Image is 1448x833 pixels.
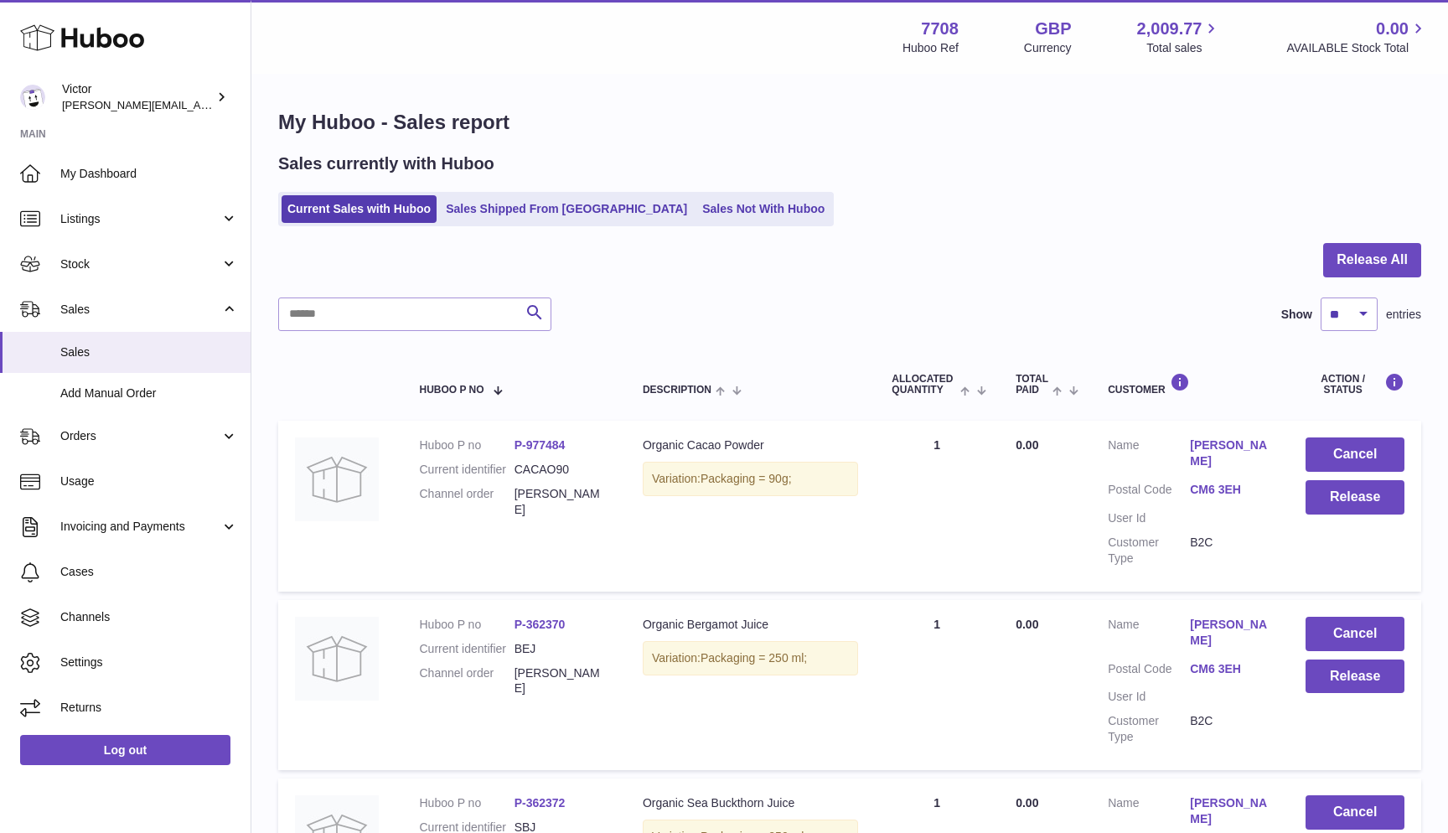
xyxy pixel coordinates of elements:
[643,795,858,811] div: Organic Sea Buckthorn Juice
[1108,482,1190,502] dt: Postal Code
[1016,796,1038,810] span: 0.00
[1306,660,1404,694] button: Release
[1306,373,1404,396] div: Action / Status
[1286,40,1428,56] span: AVAILABLE Stock Total
[60,564,238,580] span: Cases
[20,85,45,110] img: victor@erbology.co
[1306,437,1404,472] button: Cancel
[1146,40,1221,56] span: Total sales
[515,641,609,657] dd: BEJ
[875,421,999,591] td: 1
[1190,713,1272,745] dd: B2C
[419,437,514,453] dt: Huboo P no
[60,344,238,360] span: Sales
[515,665,609,697] dd: [PERSON_NAME]
[62,98,336,111] span: [PERSON_NAME][EMAIL_ADDRESS][DOMAIN_NAME]
[643,385,711,396] span: Description
[515,486,609,518] dd: [PERSON_NAME]
[60,519,220,535] span: Invoicing and Payments
[701,651,807,665] span: Packaging = 250 ml;
[1024,40,1072,56] div: Currency
[1286,18,1428,56] a: 0.00 AVAILABLE Stock Total
[62,81,213,113] div: Victor
[295,617,379,701] img: no-photo.jpg
[1190,535,1272,567] dd: B2C
[1190,437,1272,469] a: [PERSON_NAME]
[921,18,959,40] strong: 7708
[1281,307,1312,323] label: Show
[1035,18,1071,40] strong: GBP
[1137,18,1222,56] a: 2,009.77 Total sales
[1108,713,1190,745] dt: Customer Type
[60,700,238,716] span: Returns
[643,462,858,496] div: Variation:
[60,609,238,625] span: Channels
[1108,510,1190,526] dt: User Id
[892,374,955,396] span: ALLOCATED Quantity
[419,641,514,657] dt: Current identifier
[278,153,494,175] h2: Sales currently with Huboo
[875,600,999,770] td: 1
[419,462,514,478] dt: Current identifier
[1108,689,1190,705] dt: User Id
[515,438,566,452] a: P-977484
[60,256,220,272] span: Stock
[60,654,238,670] span: Settings
[1016,438,1038,452] span: 0.00
[278,109,1421,136] h1: My Huboo - Sales report
[419,486,514,518] dt: Channel order
[1190,661,1272,677] a: CM6 3EH
[1108,795,1190,831] dt: Name
[1376,18,1409,40] span: 0.00
[60,211,220,227] span: Listings
[1108,373,1272,396] div: Customer
[1016,374,1048,396] span: Total paid
[1108,535,1190,567] dt: Customer Type
[1190,617,1272,649] a: [PERSON_NAME]
[515,462,609,478] dd: CACAO90
[701,472,792,485] span: Packaging = 90g;
[419,665,514,697] dt: Channel order
[643,437,858,453] div: Organic Cacao Powder
[20,735,230,765] a: Log out
[1323,243,1421,277] button: Release All
[60,166,238,182] span: My Dashboard
[902,40,959,56] div: Huboo Ref
[643,617,858,633] div: Organic Bergamot Juice
[1386,307,1421,323] span: entries
[643,641,858,675] div: Variation:
[1108,437,1190,473] dt: Name
[295,437,379,521] img: no-photo.jpg
[419,617,514,633] dt: Huboo P no
[1306,795,1404,830] button: Cancel
[60,385,238,401] span: Add Manual Order
[1190,482,1272,498] a: CM6 3EH
[515,796,566,810] a: P-362372
[60,302,220,318] span: Sales
[60,428,220,444] span: Orders
[1137,18,1202,40] span: 2,009.77
[440,195,693,223] a: Sales Shipped From [GEOGRAPHIC_DATA]
[1016,618,1038,631] span: 0.00
[1306,480,1404,515] button: Release
[1306,617,1404,651] button: Cancel
[419,795,514,811] dt: Huboo P no
[1108,617,1190,653] dt: Name
[282,195,437,223] a: Current Sales with Huboo
[1190,795,1272,827] a: [PERSON_NAME]
[1108,661,1190,681] dt: Postal Code
[419,385,484,396] span: Huboo P no
[515,618,566,631] a: P-362370
[696,195,830,223] a: Sales Not With Huboo
[60,473,238,489] span: Usage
